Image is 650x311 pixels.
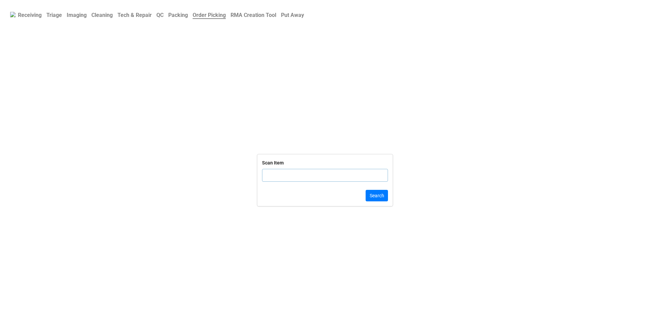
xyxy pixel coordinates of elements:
b: QC [156,12,164,18]
a: Imaging [64,8,89,22]
b: Packing [168,12,188,18]
button: Search [366,190,388,201]
a: Triage [44,8,64,22]
b: Order Picking [193,12,226,19]
b: RMA Creation Tool [231,12,276,18]
img: RexiLogo.png [10,12,16,17]
a: Order Picking [190,8,228,22]
b: Tech & Repair [117,12,152,18]
b: Imaging [67,12,87,18]
a: QC [154,8,166,22]
b: Cleaning [91,12,113,18]
a: Cleaning [89,8,115,22]
a: Receiving [16,8,44,22]
a: Put Away [279,8,306,22]
b: Triage [46,12,62,18]
b: Receiving [18,12,42,18]
a: RMA Creation Tool [228,8,279,22]
b: Put Away [281,12,304,18]
a: Tech & Repair [115,8,154,22]
a: Packing [166,8,190,22]
div: Scan Item [262,159,284,166]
